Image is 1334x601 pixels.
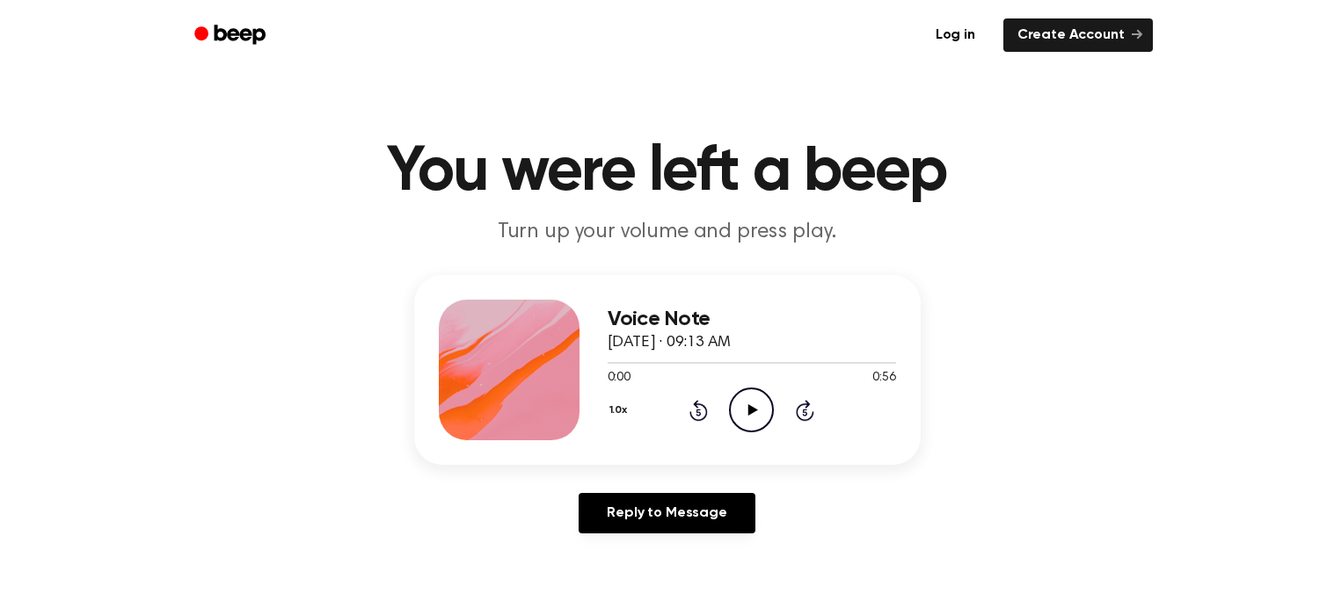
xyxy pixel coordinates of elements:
a: Log in [918,15,993,55]
a: Beep [182,18,281,53]
a: Create Account [1003,18,1153,52]
span: 0:00 [608,369,631,387]
span: 0:56 [872,369,895,387]
h1: You were left a beep [217,141,1118,204]
a: Reply to Message [579,493,754,533]
p: Turn up your volume and press play. [330,218,1005,247]
h3: Voice Note [608,308,896,331]
span: [DATE] · 09:13 AM [608,335,731,351]
button: 1.0x [608,395,634,425]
